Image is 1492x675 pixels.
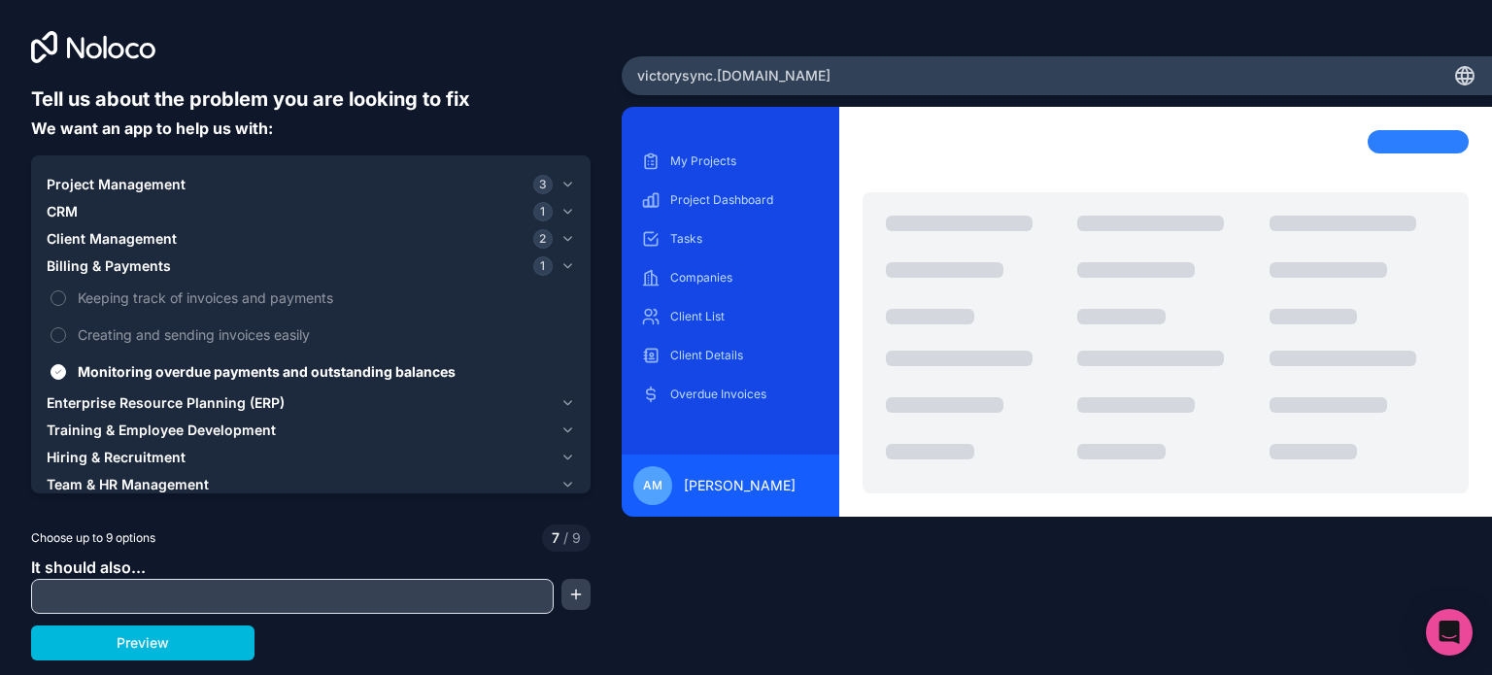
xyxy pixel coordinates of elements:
span: Creating and sending invoices easily [78,324,571,345]
button: Team & HR Management [47,471,575,498]
button: Training & Employee Development [47,417,575,444]
span: Billing & Payments [47,256,171,276]
button: Client Management2 [47,225,575,253]
span: We want an app to help us with: [31,118,273,138]
span: It should also... [31,557,146,577]
span: 9 [559,528,581,548]
button: CRM1 [47,198,575,225]
span: Choose up to 9 options [31,529,155,547]
p: Project Dashboard [670,192,820,208]
div: Open Intercom Messenger [1426,609,1473,656]
div: Billing & Payments1 [47,280,575,389]
p: Client List [670,309,820,324]
p: Companies [670,270,820,286]
span: Project Management [47,175,186,194]
span: Training & Employee Development [47,421,276,440]
button: Billing & Payments1 [47,253,575,280]
span: Monitoring overdue payments and outstanding balances [78,361,571,382]
button: Hiring & Recruitment [47,444,575,471]
span: 7 [552,528,559,548]
div: scrollable content [637,146,824,439]
span: Keeping track of invoices and payments [78,287,571,308]
span: Client Management [47,229,177,249]
button: Enterprise Resource Planning (ERP) [47,389,575,417]
button: Keeping track of invoices and payments [51,290,66,306]
span: 1 [533,202,553,221]
span: AM [643,478,662,493]
span: Team & HR Management [47,475,209,494]
span: 1 [533,256,553,276]
button: Preview [31,625,254,660]
span: / [563,529,568,546]
p: My Projects [670,153,820,169]
span: Enterprise Resource Planning (ERP) [47,393,285,413]
h6: Tell us about the problem you are looking to fix [31,85,591,113]
span: Hiring & Recruitment [47,448,186,467]
span: 2 [533,229,553,249]
span: victorysync .[DOMAIN_NAME] [637,66,831,85]
p: Tasks [670,231,820,247]
span: 3 [533,175,553,194]
button: Monitoring overdue payments and outstanding balances [51,364,66,380]
span: CRM [47,202,78,221]
button: Project Management3 [47,171,575,198]
span: [PERSON_NAME] [684,476,796,495]
p: Client Details [670,348,820,363]
button: Creating and sending invoices easily [51,327,66,343]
